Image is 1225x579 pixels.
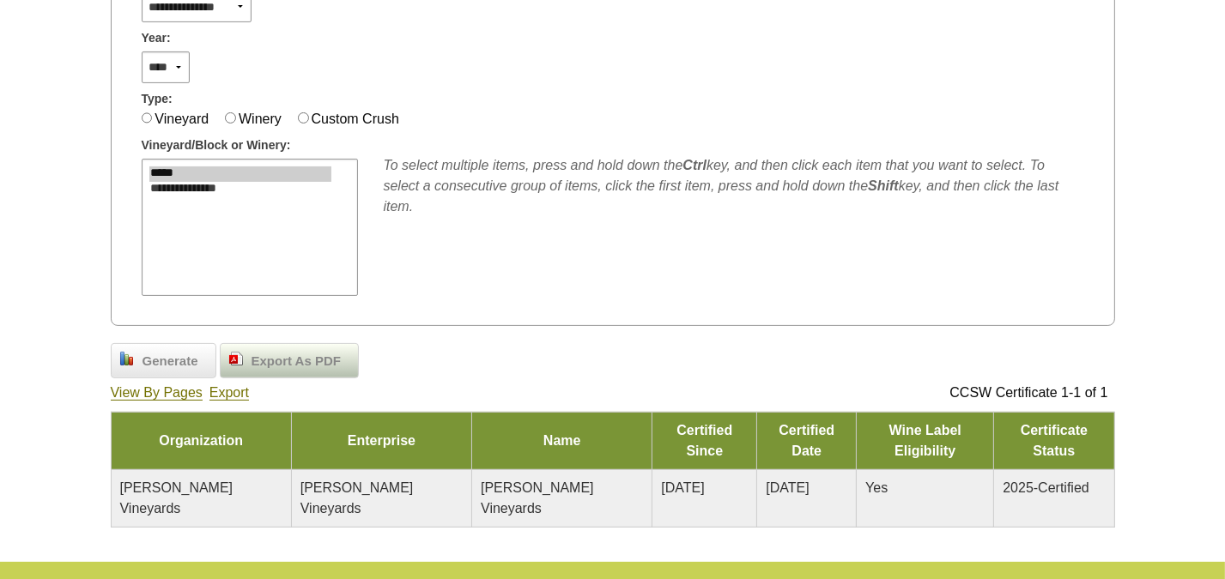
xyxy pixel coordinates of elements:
[857,412,994,469] td: Wine Label Eligibility
[111,412,291,469] td: Organization
[155,112,209,126] label: Vineyard
[865,480,888,495] span: Yes
[209,385,249,401] a: Export
[111,385,203,401] a: View By Pages
[661,480,704,495] span: [DATE]
[120,480,233,516] span: [PERSON_NAME] Vineyards
[239,112,282,126] label: Winery
[142,29,171,47] span: Year:
[243,352,349,371] span: Export As PDF
[134,352,207,371] span: Generate
[481,480,594,516] span: [PERSON_NAME] Vineyards
[291,412,471,469] td: Enterprise
[994,412,1114,469] td: Certificate Status
[300,480,414,516] span: [PERSON_NAME] Vineyards
[229,352,243,365] img: doc_pdf.png
[312,112,399,126] label: Custom Crush
[757,412,857,469] td: Certified Date
[868,178,899,193] b: Shift
[111,343,216,379] a: Generate
[472,412,652,469] td: Name
[384,155,1084,217] div: To select multiple items, press and hold down the key, and then click each item that you want to ...
[682,158,706,172] b: Ctrl
[142,136,291,154] span: Vineyard/Block or Winery:
[220,343,359,379] a: Export As PDF
[766,480,809,495] span: [DATE]
[1003,480,1089,495] span: 2025-Certified
[142,90,173,108] span: Type:
[949,385,1107,400] span: CCSW Certificate 1-1 of 1
[120,352,134,365] img: chart_bar.png
[652,412,757,469] td: Certified Since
